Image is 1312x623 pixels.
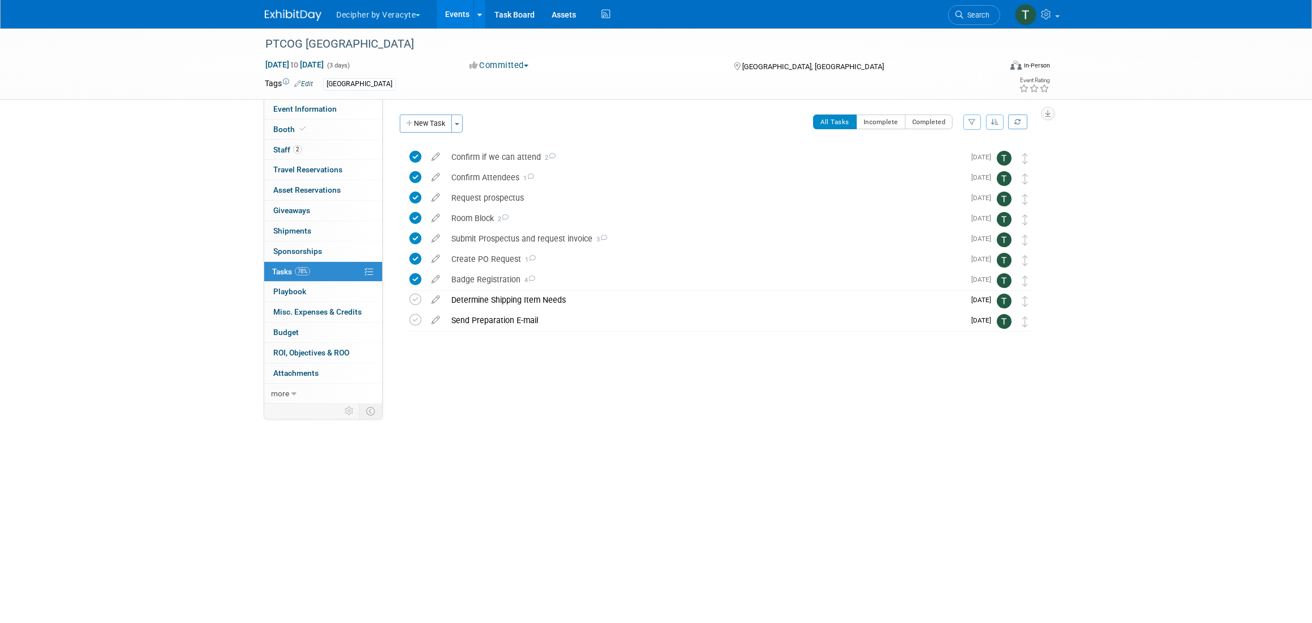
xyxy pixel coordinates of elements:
[905,115,953,129] button: Completed
[997,151,1011,166] img: Tony Alvarado
[971,153,997,161] span: [DATE]
[997,294,1011,308] img: Tony Alvarado
[997,273,1011,288] img: Tony Alvarado
[426,254,446,264] a: edit
[264,140,382,160] a: Staff2
[273,104,337,113] span: Event Information
[963,11,989,19] span: Search
[426,213,446,223] a: edit
[519,175,534,182] span: 1
[264,343,382,363] a: ROI, Objectives & ROO
[273,145,302,154] span: Staff
[997,314,1011,329] img: Tony Alvarado
[294,80,313,88] a: Edit
[264,384,382,404] a: more
[1022,255,1028,266] i: Move task
[997,192,1011,206] img: Tony Alvarado
[426,315,446,325] a: edit
[446,188,964,207] div: Request prospectus
[971,316,997,324] span: [DATE]
[265,10,321,21] img: ExhibitDay
[465,60,533,71] button: Committed
[1023,61,1050,70] div: In-Person
[426,295,446,305] a: edit
[592,236,607,243] span: 3
[520,277,535,284] span: 4
[264,262,382,282] a: Tasks78%
[295,267,310,276] span: 78%
[971,214,997,222] span: [DATE]
[1019,78,1049,83] div: Event Rating
[446,290,964,310] div: Determine Shipping Item Needs
[446,209,964,228] div: Room Block
[273,368,319,378] span: Attachments
[1022,173,1028,184] i: Move task
[426,274,446,285] a: edit
[340,404,359,418] td: Personalize Event Tab Strip
[971,276,997,283] span: [DATE]
[264,180,382,200] a: Asset Reservations
[264,120,382,139] a: Booth
[273,247,322,256] span: Sponsorships
[933,59,1050,76] div: Event Format
[265,60,324,70] span: [DATE] [DATE]
[971,173,997,181] span: [DATE]
[359,404,383,418] td: Toggle Event Tabs
[446,229,964,248] div: Submit Prospectus and request invoice
[273,328,299,337] span: Budget
[273,165,342,174] span: Travel Reservations
[1008,115,1027,129] a: Refresh
[1022,235,1028,245] i: Move task
[971,296,997,304] span: [DATE]
[264,363,382,383] a: Attachments
[273,206,310,215] span: Giveaways
[446,249,964,269] div: Create PO Request
[264,201,382,221] a: Giveaways
[1022,214,1028,225] i: Move task
[1022,153,1028,164] i: Move task
[1022,296,1028,307] i: Move task
[300,126,306,132] i: Booth reservation complete
[742,62,884,71] span: [GEOGRAPHIC_DATA], [GEOGRAPHIC_DATA]
[326,62,350,69] span: (3 days)
[426,234,446,244] a: edit
[971,194,997,202] span: [DATE]
[446,147,964,167] div: Confirm if we can attend
[289,60,300,69] span: to
[400,115,452,133] button: New Task
[997,253,1011,268] img: Tony Alvarado
[856,115,905,129] button: Incomplete
[261,34,983,54] div: PTCOG [GEOGRAPHIC_DATA]
[971,235,997,243] span: [DATE]
[1015,4,1036,26] img: Tony Alvarado
[1010,61,1022,70] img: Format-Inperson.png
[1022,194,1028,205] i: Move task
[446,168,964,187] div: Confirm Attendees
[426,193,446,203] a: edit
[273,348,349,357] span: ROI, Objectives & ROO
[264,323,382,342] a: Budget
[426,152,446,162] a: edit
[446,270,964,289] div: Badge Registration
[426,172,446,183] a: edit
[272,267,310,276] span: Tasks
[264,221,382,241] a: Shipments
[446,311,964,330] div: Send Preparation E-mail
[265,78,313,91] td: Tags
[971,255,997,263] span: [DATE]
[494,215,509,223] span: 2
[264,99,382,119] a: Event Information
[1022,276,1028,286] i: Move task
[541,154,556,162] span: 2
[264,282,382,302] a: Playbook
[264,160,382,180] a: Travel Reservations
[1022,316,1028,327] i: Move task
[997,171,1011,186] img: Tony Alvarado
[997,232,1011,247] img: Tony Alvarado
[273,125,308,134] span: Booth
[293,145,302,154] span: 2
[273,287,306,296] span: Playbook
[271,389,289,398] span: more
[264,241,382,261] a: Sponsorships
[997,212,1011,227] img: Tony Alvarado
